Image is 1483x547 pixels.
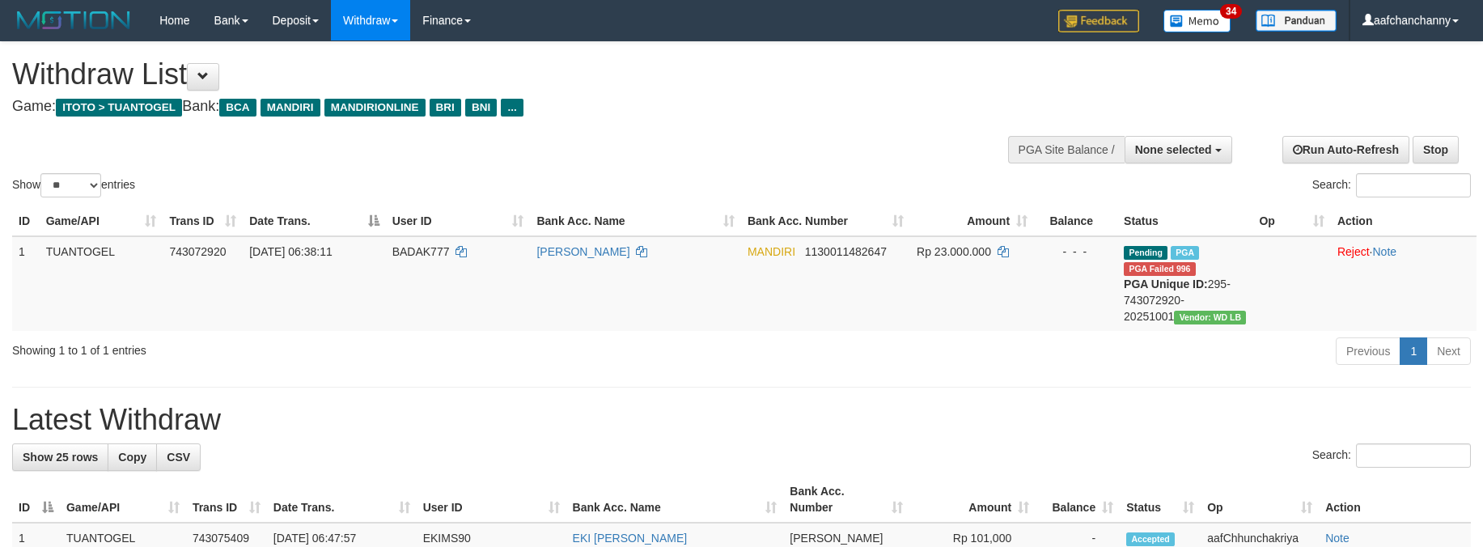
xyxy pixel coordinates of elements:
[1373,245,1397,258] a: Note
[910,206,1034,236] th: Amount: activate to sort column ascending
[12,404,1471,436] h1: Latest Withdraw
[12,443,108,471] a: Show 25 rows
[156,443,201,471] a: CSV
[790,532,883,545] span: [PERSON_NAME]
[917,245,991,258] span: Rp 23.000.000
[186,477,267,523] th: Trans ID: activate to sort column ascending
[1124,262,1196,276] span: PGA Error
[386,206,531,236] th: User ID: activate to sort column ascending
[167,451,190,464] span: CSV
[430,99,461,117] span: BRI
[12,99,972,115] h4: Game: Bank:
[118,451,146,464] span: Copy
[1252,206,1331,236] th: Op: activate to sort column ascending
[805,245,887,258] span: Copy 1130011482647 to clipboard
[1331,236,1477,331] td: ·
[1040,244,1111,260] div: - - -
[23,451,98,464] span: Show 25 rows
[1125,136,1232,163] button: None selected
[12,206,40,236] th: ID
[909,477,1036,523] th: Amount: activate to sort column ascending
[1174,311,1246,324] span: Vendor URL: https://dashboard.q2checkout.com/secure
[1124,246,1167,260] span: Pending
[1426,337,1471,365] a: Next
[1356,443,1471,468] input: Search:
[392,245,450,258] span: BADAK777
[1036,477,1120,523] th: Balance: activate to sort column ascending
[1171,246,1199,260] span: Marked by aafchonlypin
[1117,236,1252,331] td: 295-743072920-20251001
[1331,206,1477,236] th: Action
[1319,477,1471,523] th: Action
[60,477,186,523] th: Game/API: activate to sort column ascending
[573,532,688,545] a: EKI [PERSON_NAME]
[1201,477,1319,523] th: Op: activate to sort column ascending
[12,8,135,32] img: MOTION_logo.png
[1163,10,1231,32] img: Button%20Memo.svg
[1413,136,1459,163] a: Stop
[219,99,256,117] span: BCA
[169,245,226,258] span: 743072920
[1400,337,1427,365] a: 1
[1034,206,1117,236] th: Balance
[1336,337,1400,365] a: Previous
[249,245,332,258] span: [DATE] 06:38:11
[12,336,606,358] div: Showing 1 to 1 of 1 entries
[40,236,163,331] td: TUANTOGEL
[12,477,60,523] th: ID: activate to sort column descending
[1325,532,1350,545] a: Note
[741,206,910,236] th: Bank Acc. Number: activate to sort column ascending
[267,477,417,523] th: Date Trans.: activate to sort column ascending
[163,206,243,236] th: Trans ID: activate to sort column ascending
[566,477,784,523] th: Bank Acc. Name: activate to sort column ascending
[748,245,795,258] span: MANDIRI
[243,206,385,236] th: Date Trans.: activate to sort column descending
[1124,278,1208,290] b: PGA Unique ID:
[530,206,741,236] th: Bank Acc. Name: activate to sort column ascending
[1135,143,1212,156] span: None selected
[417,477,566,523] th: User ID: activate to sort column ascending
[1117,206,1252,236] th: Status
[1126,532,1175,546] span: Accepted
[1356,173,1471,197] input: Search:
[1312,443,1471,468] label: Search:
[1256,10,1337,32] img: panduan.png
[1337,245,1370,258] a: Reject
[1058,10,1139,32] img: Feedback.jpg
[324,99,426,117] span: MANDIRIONLINE
[261,99,320,117] span: MANDIRI
[40,206,163,236] th: Game/API: activate to sort column ascending
[12,173,135,197] label: Show entries
[108,443,157,471] a: Copy
[40,173,101,197] select: Showentries
[12,236,40,331] td: 1
[1282,136,1409,163] a: Run Auto-Refresh
[12,58,972,91] h1: Withdraw List
[465,99,497,117] span: BNI
[1120,477,1201,523] th: Status: activate to sort column ascending
[783,477,909,523] th: Bank Acc. Number: activate to sort column ascending
[1220,4,1242,19] span: 34
[501,99,523,117] span: ...
[1312,173,1471,197] label: Search:
[536,245,629,258] a: [PERSON_NAME]
[56,99,182,117] span: ITOTO > TUANTOGEL
[1008,136,1125,163] div: PGA Site Balance /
